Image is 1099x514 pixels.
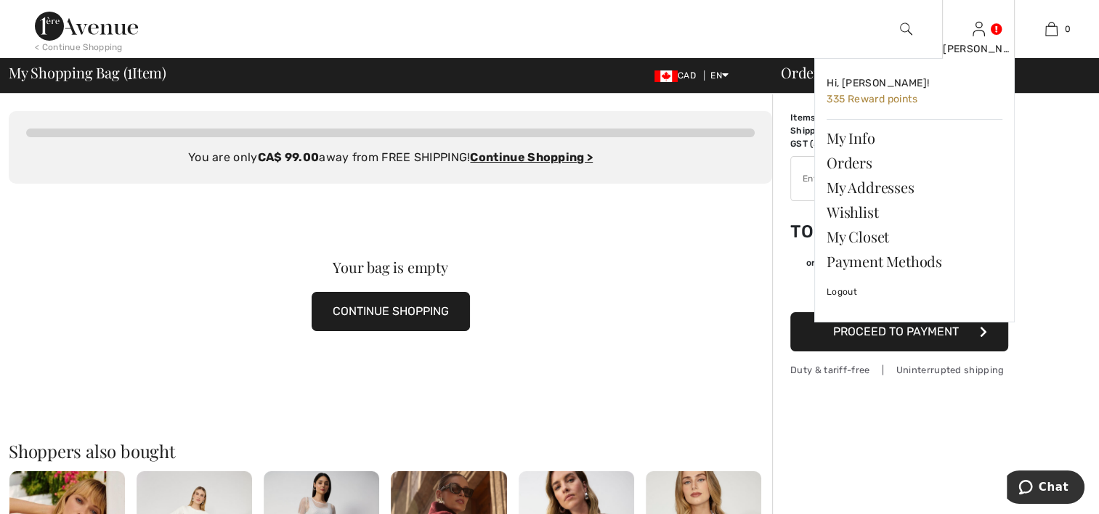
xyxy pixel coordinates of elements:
a: Hi, [PERSON_NAME]! 335 Reward points [827,70,1002,113]
a: Logout [827,274,1002,310]
a: Continue Shopping > [470,150,593,164]
td: GST (5%) [790,137,877,150]
span: Hi, [PERSON_NAME]! [827,77,929,89]
span: 0 [1065,23,1071,36]
div: Order Summary [763,65,1090,80]
a: My Addresses [827,175,1002,200]
iframe: PayPal-paypal [790,274,1008,307]
td: Shipping [790,124,877,137]
strong: CA$ 99.00 [258,150,320,164]
a: Sign In [973,22,985,36]
img: My Info [973,20,985,38]
a: Payment Methods [827,249,1002,274]
button: CONTINUE SHOPPING [312,292,470,331]
div: Your bag is empty [47,260,734,274]
div: < Continue Shopping [35,41,123,54]
td: Items ( ) [790,111,877,124]
iframe: Opens a widget where you can chat to one of our agents [1007,470,1084,507]
button: Proceed to Payment [790,312,1008,351]
td: Total [790,207,877,256]
img: 1ère Avenue [35,12,138,41]
img: My Bag [1045,20,1058,38]
a: Orders [827,150,1002,175]
img: Canadian Dollar [654,70,678,82]
span: 1 [127,62,132,81]
span: EN [710,70,729,81]
a: 0 [1015,20,1087,38]
div: Duty & tariff-free | Uninterrupted shipping [790,363,1008,377]
span: My Shopping Bag ( Item) [9,65,166,80]
img: search the website [900,20,912,38]
div: [PERSON_NAME] [943,41,1014,57]
a: Wishlist [827,200,1002,224]
span: 335 Reward points [827,93,917,105]
div: You are only away from FREE SHIPPING! [26,149,755,166]
a: My Info [827,126,1002,150]
div: or 4 payments ofCA$ 3.92withSezzle Click to learn more about Sezzle [790,256,1008,274]
a: My Closet [827,224,1002,249]
span: CAD [654,70,702,81]
h2: Shoppers also bought [9,442,772,460]
input: Promo code [791,157,968,200]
